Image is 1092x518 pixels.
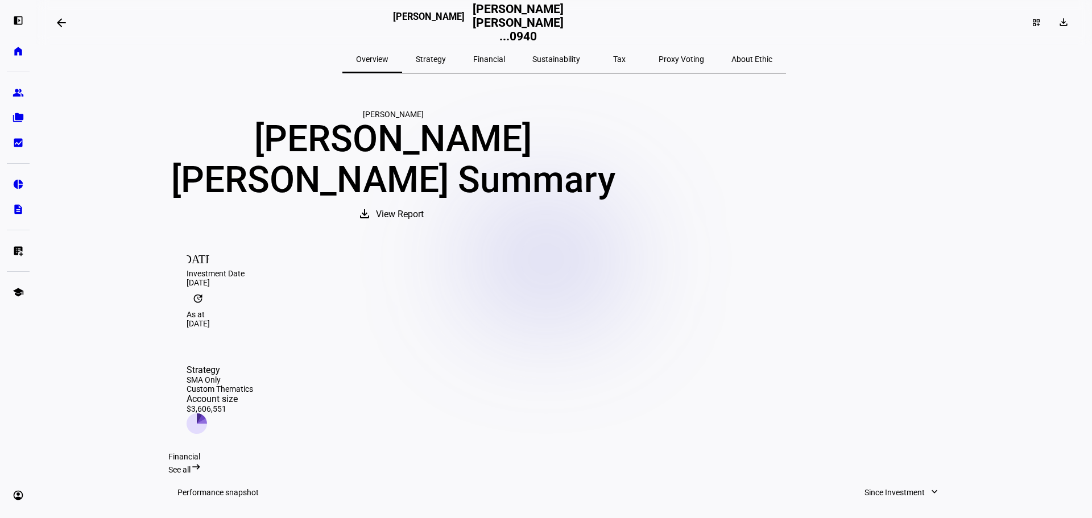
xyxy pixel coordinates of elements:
div: As at [187,310,942,319]
eth-mat-symbol: list_alt_add [13,245,24,256]
h2: [PERSON_NAME] [PERSON_NAME] ...0940 [465,2,572,43]
eth-mat-symbol: description [13,204,24,215]
eth-mat-symbol: home [13,45,24,57]
mat-icon: update [187,287,209,310]
eth-mat-symbol: left_panel_open [13,15,24,26]
div: [DATE] [187,319,942,328]
eth-mat-symbol: school [13,287,24,298]
div: [PERSON_NAME] [PERSON_NAME] Summary [168,119,618,201]
mat-icon: [DATE] [187,246,209,269]
div: Strategy [187,364,253,375]
span: See all [168,465,191,474]
eth-mat-symbol: pie_chart [13,179,24,190]
mat-icon: arrow_right_alt [191,461,202,473]
mat-icon: expand_more [929,486,940,498]
eth-mat-symbol: folder_copy [13,112,24,123]
mat-icon: download [358,207,371,221]
eth-mat-symbol: account_circle [13,490,24,501]
span: View Report [376,201,424,228]
span: Overview [356,55,388,63]
mat-icon: download [1058,16,1069,28]
div: SMA Only [187,375,253,384]
a: description [7,198,30,221]
div: $3,606,551 [187,404,253,413]
a: home [7,40,30,63]
div: Custom Thematics [187,384,253,393]
mat-icon: dashboard_customize [1032,18,1041,27]
a: bid_landscape [7,131,30,154]
a: folder_copy [7,106,30,129]
h3: Performance snapshot [177,488,259,497]
mat-icon: arrow_backwards [55,16,68,30]
div: [PERSON_NAME] [168,110,618,119]
button: Since Investment [853,481,951,504]
eth-mat-symbol: bid_landscape [13,137,24,148]
div: Investment Date [187,269,942,278]
span: Financial [473,55,505,63]
button: View Report [346,201,440,228]
span: Proxy Voting [659,55,704,63]
span: Sustainability [532,55,580,63]
div: Financial [168,452,960,461]
div: [DATE] [187,278,942,287]
a: group [7,81,30,104]
eth-mat-symbol: group [13,87,24,98]
div: Account size [187,393,253,404]
span: Tax [613,55,626,63]
h3: [PERSON_NAME] [393,11,465,42]
a: pie_chart [7,173,30,196]
span: Strategy [416,55,446,63]
span: Since Investment [864,481,925,504]
span: About Ethic [731,55,772,63]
